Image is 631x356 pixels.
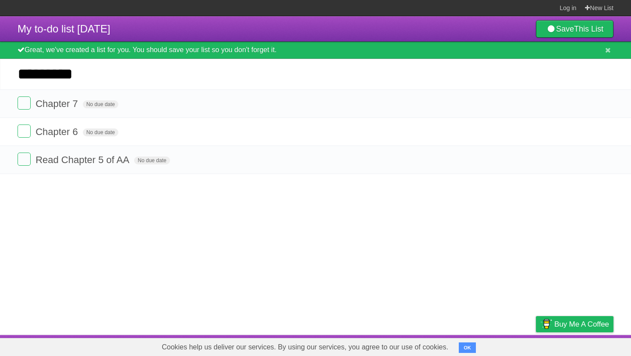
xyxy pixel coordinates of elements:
span: No due date [83,100,118,108]
a: Privacy [525,337,547,354]
img: Buy me a coffee [540,317,552,331]
b: This List [574,25,603,33]
label: Done [18,153,31,166]
label: Done [18,125,31,138]
span: Cookies help us deliver our services. By using our services, you agree to our use of cookies. [153,338,457,356]
span: My to-do list [DATE] [18,23,110,35]
span: Chapter 6 [35,126,80,137]
span: Buy me a coffee [554,317,609,332]
span: Read Chapter 5 of AA [35,154,131,165]
a: Developers [448,337,484,354]
label: Done [18,96,31,110]
a: SaveThis List [536,20,613,38]
a: Buy me a coffee [536,316,613,332]
a: Suggest a feature [558,337,613,354]
button: OK [459,342,476,353]
a: About [419,337,438,354]
span: No due date [83,128,118,136]
a: Terms [495,337,514,354]
span: Chapter 7 [35,98,80,109]
span: No due date [134,157,170,164]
